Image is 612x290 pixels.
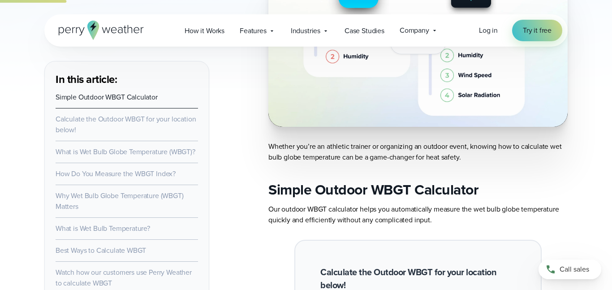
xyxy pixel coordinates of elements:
[268,141,568,163] p: Whether you’re an athletic trainer or organizing an outdoor event, knowing how to calculate wet b...
[56,267,192,288] a: Watch how our customers use Perry Weather to calculate WBGT
[56,245,146,255] a: Best Ways to Calculate WBGT
[268,204,568,225] p: Our outdoor WBGT calculator helps you automatically measure the wet bulb globe temperature quickl...
[400,25,429,36] span: Company
[56,190,184,212] a: Why Wet Bulb Globe Temperature (WBGT) Matters
[56,223,150,234] a: What is Wet Bulb Temperature?
[345,26,384,36] span: Case Studies
[56,169,176,179] a: How Do You Measure the WBGT Index?
[523,25,552,36] span: Try it free
[56,114,196,135] a: Calculate the Outdoor WBGT for your location below!
[560,264,589,275] span: Call sales
[56,92,158,102] a: Simple Outdoor WBGT Calculator
[512,20,562,41] a: Try it free
[291,26,320,36] span: Industries
[177,22,232,40] a: How it Works
[479,25,498,35] span: Log in
[185,26,224,36] span: How it Works
[479,25,498,36] a: Log in
[56,72,198,87] h3: In this article:
[268,181,568,199] h2: Simple Outdoor WBGT Calculator
[539,260,601,279] a: Call sales
[56,147,195,157] a: What is Wet Bulb Globe Temperature (WBGT)?
[240,26,267,36] span: Features
[337,22,392,40] a: Case Studies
